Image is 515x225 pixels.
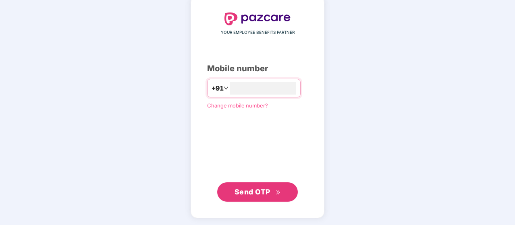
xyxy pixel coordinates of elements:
[224,12,291,25] img: logo
[276,190,281,195] span: double-right
[224,86,228,91] span: down
[207,62,308,75] div: Mobile number
[217,182,298,202] button: Send OTPdouble-right
[207,102,268,109] a: Change mobile number?
[235,188,270,196] span: Send OTP
[212,83,224,93] span: +91
[221,29,295,36] span: YOUR EMPLOYEE BENEFITS PARTNER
